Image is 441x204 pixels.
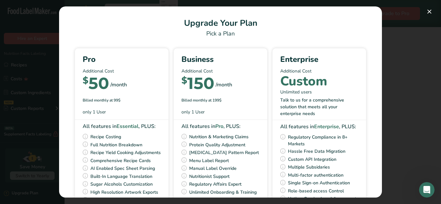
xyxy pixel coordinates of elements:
span: 24/7 Live Chat Support [90,196,138,204]
b: Pro [215,123,223,130]
p: Additional Cost [83,68,161,74]
div: Custom [280,77,327,86]
div: 150 [181,77,214,92]
span: AI Enabled Spec Sheet Parsing [90,164,155,172]
span: Unlimited Onboarding & Training [189,188,257,196]
iframe: Intercom live chat [419,182,435,198]
span: [MEDICAL_DATA] Pattern Report [189,149,259,157]
b: Enterprise [314,123,339,130]
span: Regulatory Affairs Expert [189,180,241,188]
div: Enterprise [280,53,358,65]
span: Built-In Language Translation [90,172,152,180]
div: All features in , PLUS: [83,122,161,130]
div: Business [181,53,260,65]
span: Custom API Integration [288,155,336,163]
div: Billed monthly at 99$ [83,97,161,103]
span: Recipe Yield Cooking Adjustments [90,149,161,157]
span: High Resolution Artwork Exports [90,188,158,196]
span: Comprehensive Recipe Cards [90,157,151,165]
span: Nutrition & Marketing Claims [189,133,249,141]
div: All features in , PLUS: [280,123,358,131]
span: Unlimited users [280,89,312,95]
span: Full Nutrition Breakdown [90,141,142,149]
span: only 1 User [181,109,205,115]
span: Sugar Alcohols Customization [90,180,153,188]
div: Pro [83,53,161,65]
span: $ [83,75,88,86]
div: /month [110,81,127,89]
div: All features in , PLUS: [181,122,260,130]
span: Single Sign-on Authentication [288,179,350,187]
span: Regulatory Compliance in 8+ Markets [288,133,358,147]
span: Role-based access Control [288,187,344,195]
span: Protein Quality Adjustment [189,141,245,149]
div: 50 [83,77,109,92]
div: Billed monthly at 199$ [181,97,260,103]
span: Multi-factor authentication [288,171,344,179]
span: $ [181,75,187,86]
div: /month [216,81,232,89]
p: Additional Cost [280,68,358,74]
div: Talk to us for a comprehensive solution that meets all your enterprise needs [280,97,358,117]
span: Nutritionist Support [189,172,230,180]
span: Recipe Costing [90,133,121,141]
span: Menu Label Report [189,157,229,165]
span: Multiple Subsidaries [288,163,330,171]
div: Pick a Plan [67,29,374,38]
h1: Upgrade Your Plan [67,17,374,29]
span: only 1 User [83,109,106,115]
span: Hassle Free Data Migration [288,147,345,155]
span: Manual Label Override [189,164,237,172]
b: Essential [117,123,138,130]
span: Uptime Service Level Agreement [288,195,356,203]
p: Additional Cost [181,68,260,74]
